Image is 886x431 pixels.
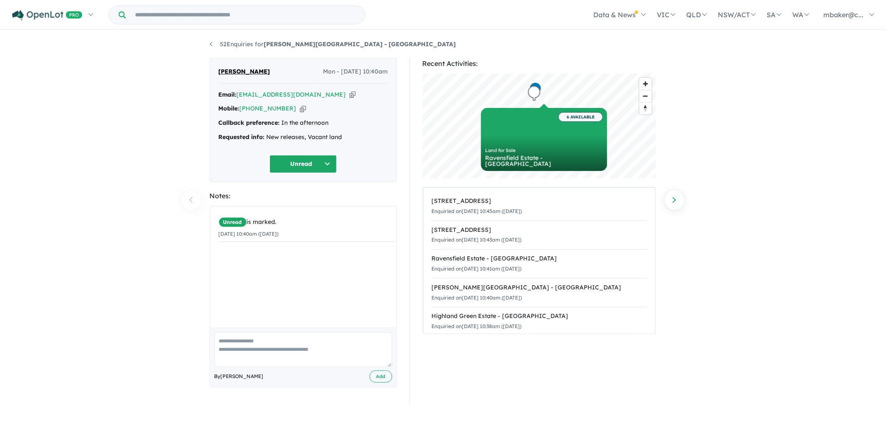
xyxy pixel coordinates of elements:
[219,217,395,227] div: is marked.
[219,67,270,77] span: [PERSON_NAME]
[219,217,247,227] span: Unread
[528,82,541,97] div: Map marker
[432,221,647,250] a: [STREET_ADDRESS]Enquiried on[DATE] 10:43am ([DATE])
[640,102,652,114] span: Reset bearing to north
[485,148,603,153] div: Land for Sale
[219,118,388,128] div: In the afternoon
[640,78,652,90] button: Zoom in
[558,112,603,122] span: 6 AVAILABLE
[219,132,388,142] div: New releases, Vacant land
[240,105,296,112] a: [PHONE_NUMBER]
[219,133,265,141] strong: Requested info:
[432,311,647,321] div: Highland Green Estate - [GEOGRAPHIC_DATA]
[824,11,864,19] span: mbaker@c...
[210,39,677,50] nav: breadcrumb
[432,196,647,206] div: [STREET_ADDRESS]
[481,108,607,171] a: 6 AVAILABLE Land for Sale Ravensfield Estate - [GEOGRAPHIC_DATA]
[264,40,456,48] strong: [PERSON_NAME][GEOGRAPHIC_DATA] - [GEOGRAPHIC_DATA]
[349,90,356,99] button: Copy
[219,105,240,112] strong: Mobile:
[432,192,647,221] a: [STREET_ADDRESS]Enquiried on[DATE] 10:45am ([DATE])
[528,86,540,101] div: Map marker
[219,119,280,126] strong: Callback preference:
[432,278,647,307] a: [PERSON_NAME][GEOGRAPHIC_DATA] - [GEOGRAPHIC_DATA]Enquiried on[DATE] 10:40am ([DATE])
[640,90,652,102] button: Zoom out
[432,249,647,279] a: Ravensfield Estate - [GEOGRAPHIC_DATA]Enquiried on[DATE] 10:41am ([DATE])
[485,155,603,167] div: Ravensfield Estate - [GEOGRAPHIC_DATA]
[270,155,337,173] button: Unread
[219,91,237,98] strong: Email:
[529,82,542,97] div: Map marker
[432,265,522,272] small: Enquiried on [DATE] 10:41am ([DATE])
[432,283,647,293] div: [PERSON_NAME][GEOGRAPHIC_DATA] - [GEOGRAPHIC_DATA]
[432,254,647,264] div: Ravensfield Estate - [GEOGRAPHIC_DATA]
[219,231,279,237] small: [DATE] 10:40am ([DATE])
[423,74,656,179] canvas: Map
[432,294,522,301] small: Enquiried on [DATE] 10:40am ([DATE])
[127,6,363,24] input: Try estate name, suburb, builder or developer
[370,371,392,383] button: Add
[432,237,522,243] small: Enquiried on [DATE] 10:43am ([DATE])
[537,88,550,104] div: Map marker
[12,10,82,21] img: Openlot PRO Logo White
[323,67,388,77] span: Mon - [DATE] 10:40am
[237,91,346,98] a: [EMAIL_ADDRESS][DOMAIN_NAME]
[300,104,306,113] button: Copy
[640,102,652,114] button: Reset bearing to north
[432,307,647,336] a: Highland Green Estate - [GEOGRAPHIC_DATA]Enquiried on[DATE] 10:38am ([DATE])
[423,58,656,69] div: Recent Activities:
[432,208,522,214] small: Enquiried on [DATE] 10:45am ([DATE])
[214,372,264,381] span: By [PERSON_NAME]
[432,225,647,235] div: [STREET_ADDRESS]
[432,323,522,329] small: Enquiried on [DATE] 10:38am ([DATE])
[210,40,456,48] a: 52Enquiries for[PERSON_NAME][GEOGRAPHIC_DATA] - [GEOGRAPHIC_DATA]
[210,190,397,202] div: Notes:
